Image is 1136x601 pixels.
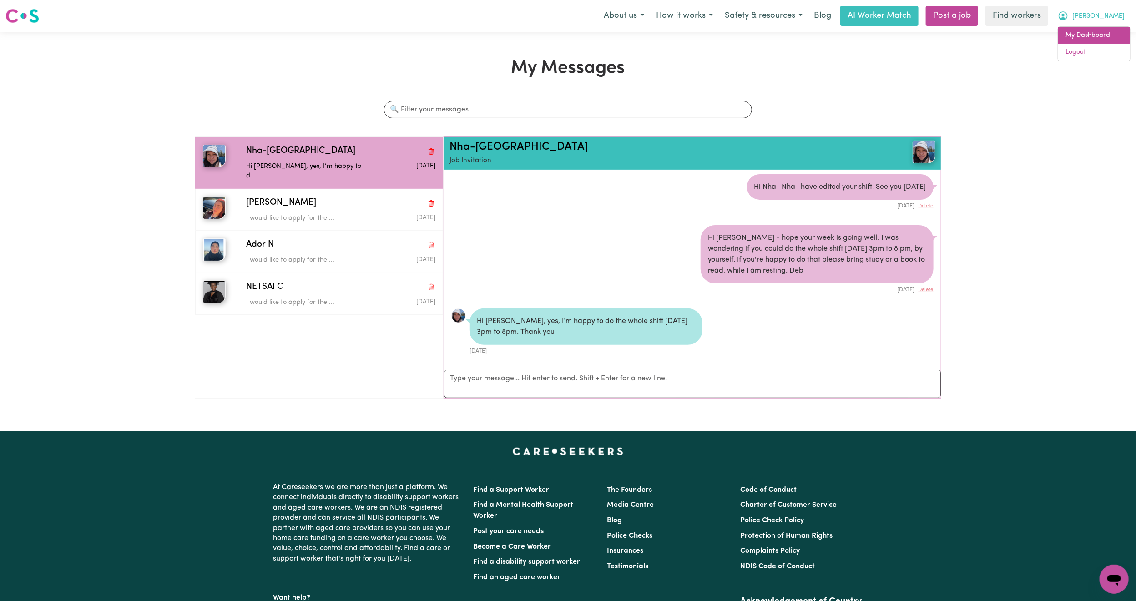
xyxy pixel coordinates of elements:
[607,517,622,524] a: Blog
[474,558,581,566] a: Find a disability support worker
[747,200,934,210] div: [DATE]
[427,197,435,209] button: Delete conversation
[719,6,808,25] button: Safety & resources
[1058,27,1130,44] a: My Dashboard
[740,547,800,555] a: Complaints Policy
[449,156,854,166] p: Job Invitation
[203,238,226,261] img: Ador N
[203,281,226,303] img: NETSAI C
[919,202,934,210] button: Delete
[854,141,935,163] a: Nha-Nha N
[607,501,654,509] a: Media Centre
[1058,26,1131,61] div: My Account
[451,308,466,323] img: 529522C8606940B301BF6CA3FE58A2C8_avatar_blob
[203,197,226,219] img: Taylor-Rose K
[607,532,652,540] a: Police Checks
[474,528,544,535] a: Post your care needs
[607,547,643,555] a: Insurances
[474,543,551,550] a: Become a Care Worker
[913,141,935,163] img: View Nha-Nha N's profile
[416,299,435,305] span: Message sent on May 1, 2025
[840,6,919,26] a: AI Worker Match
[1052,6,1131,25] button: My Account
[474,486,550,494] a: Find a Support Worker
[474,574,561,581] a: Find an aged care worker
[740,563,815,570] a: NDIS Code of Conduct
[246,145,355,158] span: Nha-[GEOGRAPHIC_DATA]
[513,448,623,455] a: Careseekers home page
[470,345,702,355] div: [DATE]
[246,162,372,181] p: Hi [PERSON_NAME], yes, I’m happy to d...
[246,298,372,308] p: I would like to apply for the ...
[416,215,435,221] span: Message sent on July 2, 2025
[926,6,978,26] a: Post a job
[246,255,372,265] p: I would like to apply for the ...
[747,174,934,200] div: Hi Nha- Nha I have edited your shift. See you [DATE]
[427,145,435,157] button: Delete conversation
[701,283,934,294] div: [DATE]
[1058,44,1130,61] a: Logout
[203,145,226,167] img: Nha-Nha N
[701,225,934,283] div: Hi [PERSON_NAME] - hope your week is going well. I was wondering if you could do the whole shift ...
[1072,11,1125,21] span: [PERSON_NAME]
[246,238,274,252] span: Ador N
[246,281,283,294] span: NETSAI C
[427,281,435,293] button: Delete conversation
[195,189,443,231] button: Taylor-Rose K[PERSON_NAME]Delete conversationI would like to apply for the ...Message sent on Jul...
[246,213,372,223] p: I would like to apply for the ...
[607,563,648,570] a: Testimonials
[5,5,39,26] a: Careseekers logo
[919,286,934,294] button: Delete
[416,163,435,169] span: Message sent on August 2, 2025
[195,231,443,273] button: Ador NAdor NDelete conversationI would like to apply for the ...Message sent on May 3, 2025
[195,273,443,315] button: NETSAI CNETSAI CDelete conversationI would like to apply for the ...Message sent on May 1, 2025
[5,8,39,24] img: Careseekers logo
[985,6,1048,26] a: Find workers
[598,6,650,25] button: About us
[384,101,752,118] input: 🔍 Filter your messages
[470,308,702,345] div: Hi [PERSON_NAME], yes, I’m happy to do the whole shift [DATE] 3pm to 8pm. Thank you
[740,532,833,540] a: Protection of Human Rights
[195,57,941,79] h1: My Messages
[416,257,435,263] span: Message sent on May 3, 2025
[273,479,463,567] p: At Careseekers we are more than just a platform. We connect individuals directly to disability su...
[808,6,837,26] a: Blog
[650,6,719,25] button: How it works
[427,239,435,251] button: Delete conversation
[474,501,574,520] a: Find a Mental Health Support Worker
[195,137,443,189] button: Nha-Nha NNha-[GEOGRAPHIC_DATA]Delete conversationHi [PERSON_NAME], yes, I’m happy to d...Message ...
[1100,565,1129,594] iframe: Button to launch messaging window, conversation in progress
[740,517,804,524] a: Police Check Policy
[451,308,466,323] a: View Nha-Nha N's profile
[740,486,797,494] a: Code of Conduct
[607,486,652,494] a: The Founders
[740,501,837,509] a: Charter of Customer Service
[449,141,588,152] a: Nha-[GEOGRAPHIC_DATA]
[246,197,316,210] span: [PERSON_NAME]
